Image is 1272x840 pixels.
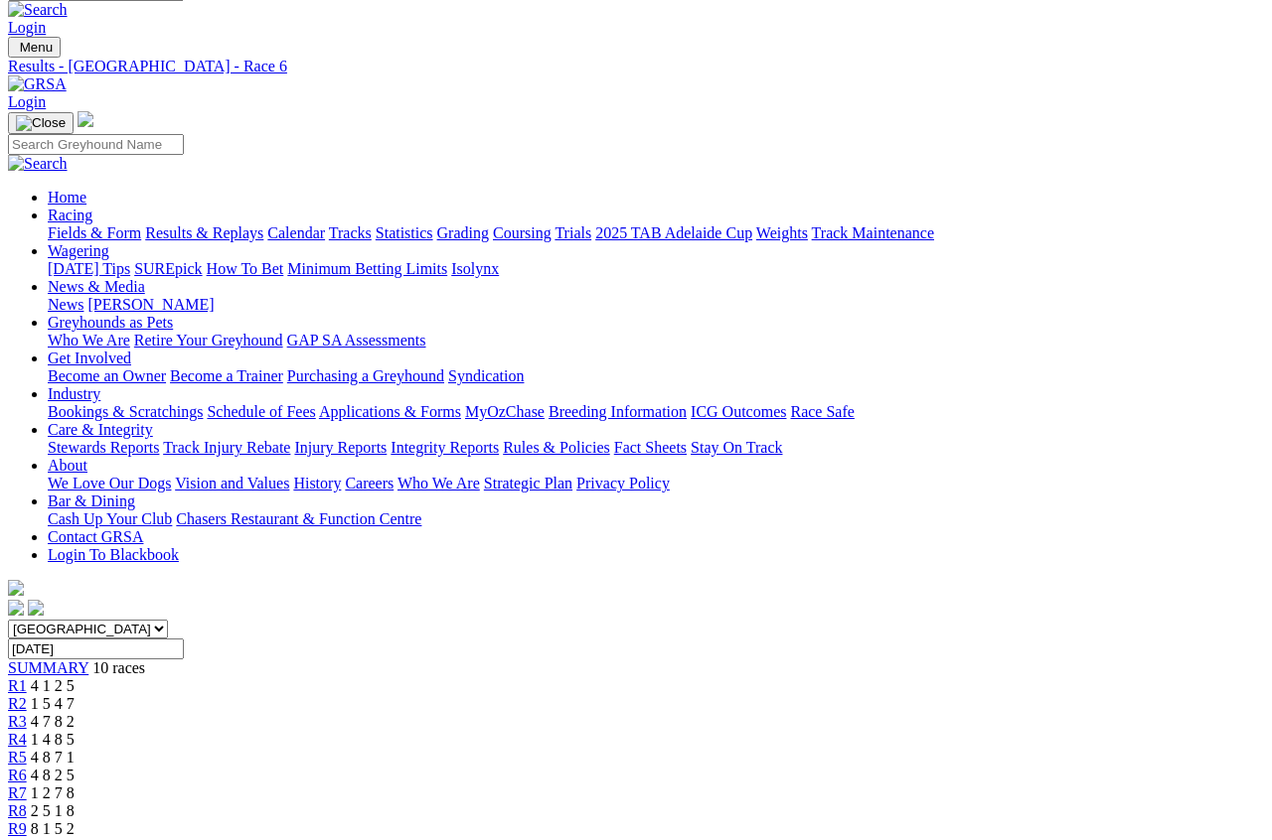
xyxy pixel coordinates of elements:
[294,439,387,456] a: Injury Reports
[48,475,1264,492] div: About
[31,767,75,783] span: 4 8 2 5
[329,224,372,241] a: Tracks
[48,207,92,223] a: Racing
[8,767,27,783] a: R6
[345,475,394,491] a: Careers
[576,475,670,491] a: Privacy Policy
[484,475,572,491] a: Strategic Plan
[48,439,159,456] a: Stewards Reports
[8,600,24,616] img: facebook.svg
[48,403,203,420] a: Bookings & Scratchings
[812,224,934,241] a: Track Maintenance
[8,37,61,58] button: Toggle navigation
[756,224,808,241] a: Weights
[267,224,325,241] a: Calendar
[8,784,27,801] span: R7
[48,296,83,313] a: News
[448,367,524,384] a: Syndication
[8,731,27,748] a: R4
[48,385,100,402] a: Industry
[8,19,46,36] a: Login
[376,224,433,241] a: Statistics
[48,332,1264,350] div: Greyhounds as Pets
[31,749,75,766] span: 4 8 7 1
[48,421,153,438] a: Care & Integrity
[48,260,1264,278] div: Wagering
[293,475,341,491] a: History
[555,224,591,241] a: Trials
[287,367,444,384] a: Purchasing a Greyhound
[397,475,480,491] a: Who We Are
[8,75,67,93] img: GRSA
[8,802,27,819] a: R8
[31,713,75,730] span: 4 7 8 2
[8,134,184,155] input: Search
[8,112,74,134] button: Toggle navigation
[31,820,75,837] span: 8 1 5 2
[207,260,284,277] a: How To Bet
[437,224,489,241] a: Grading
[319,403,461,420] a: Applications & Forms
[92,659,145,676] span: 10 races
[78,111,93,127] img: logo-grsa-white.png
[8,659,88,676] a: SUMMARY
[48,510,1264,528] div: Bar & Dining
[16,115,66,131] img: Close
[287,260,447,277] a: Minimum Betting Limits
[48,278,145,295] a: News & Media
[48,224,1264,242] div: Racing
[20,40,53,55] span: Menu
[48,189,86,206] a: Home
[31,784,75,801] span: 1 2 7 8
[549,403,687,420] a: Breeding Information
[287,332,426,349] a: GAP SA Assessments
[31,695,75,712] span: 1 5 4 7
[48,403,1264,421] div: Industry
[8,58,1264,75] a: Results - [GEOGRAPHIC_DATA] - Race 6
[31,677,75,694] span: 4 1 2 5
[175,475,289,491] a: Vision and Values
[691,439,782,456] a: Stay On Track
[145,224,263,241] a: Results & Replays
[48,350,131,366] a: Get Involved
[170,367,283,384] a: Become a Trainer
[8,638,184,659] input: Select date
[8,677,27,694] a: R1
[48,242,109,259] a: Wagering
[48,296,1264,314] div: News & Media
[391,439,499,456] a: Integrity Reports
[48,528,143,545] a: Contact GRSA
[614,439,687,456] a: Fact Sheets
[8,580,24,596] img: logo-grsa-white.png
[8,713,27,730] a: R3
[31,802,75,819] span: 2 5 1 8
[134,260,202,277] a: SUREpick
[28,600,44,616] img: twitter.svg
[8,155,68,173] img: Search
[595,224,752,241] a: 2025 TAB Adelaide Cup
[48,439,1264,457] div: Care & Integrity
[48,260,130,277] a: [DATE] Tips
[691,403,786,420] a: ICG Outcomes
[8,695,27,712] a: R2
[8,820,27,837] a: R9
[8,749,27,766] a: R5
[8,1,68,19] img: Search
[48,546,179,563] a: Login To Blackbook
[48,332,130,349] a: Who We Are
[8,93,46,110] a: Login
[48,510,172,527] a: Cash Up Your Club
[451,260,499,277] a: Isolynx
[48,492,135,509] a: Bar & Dining
[465,403,545,420] a: MyOzChase
[48,314,173,331] a: Greyhounds as Pets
